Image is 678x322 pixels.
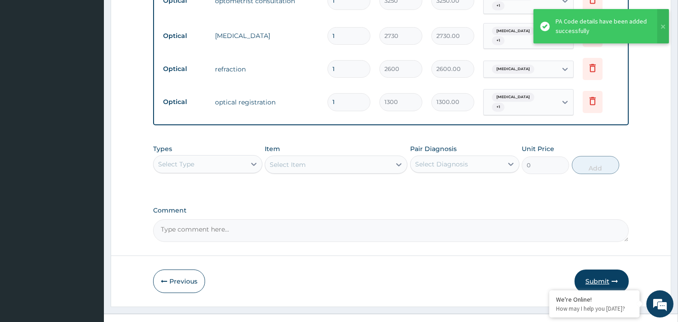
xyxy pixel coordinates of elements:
button: Add [572,156,619,174]
td: [MEDICAL_DATA] [210,27,323,45]
td: Optical [159,61,210,77]
span: We're online! [52,101,125,192]
p: How may I help you today? [556,305,633,313]
td: Optical [159,94,210,110]
label: Pair Diagnosis [410,144,457,153]
div: Minimize live chat window [148,5,170,26]
label: Unit Price [522,144,554,153]
label: Item [265,144,280,153]
span: [MEDICAL_DATA] [492,65,534,74]
div: We're Online! [556,295,633,303]
span: + 1 [492,103,505,112]
div: Chat with us now [47,51,152,62]
span: [MEDICAL_DATA] [492,27,534,36]
button: Submit [575,270,629,293]
td: refraction [210,60,323,78]
span: [MEDICAL_DATA] [492,93,534,102]
img: d_794563401_company_1708531726252_794563401 [17,45,37,68]
label: Comment [153,207,629,214]
span: + 1 [492,36,505,45]
button: Previous [153,270,205,293]
td: optical registration [210,93,323,111]
div: PA Code details have been added successfully [556,17,649,36]
span: + 1 [492,1,505,10]
label: Types [153,145,172,153]
div: Select Diagnosis [415,160,468,169]
div: Select Type [158,160,194,169]
textarea: Type your message and hit 'Enter' [5,221,172,252]
td: Optical [159,28,210,44]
